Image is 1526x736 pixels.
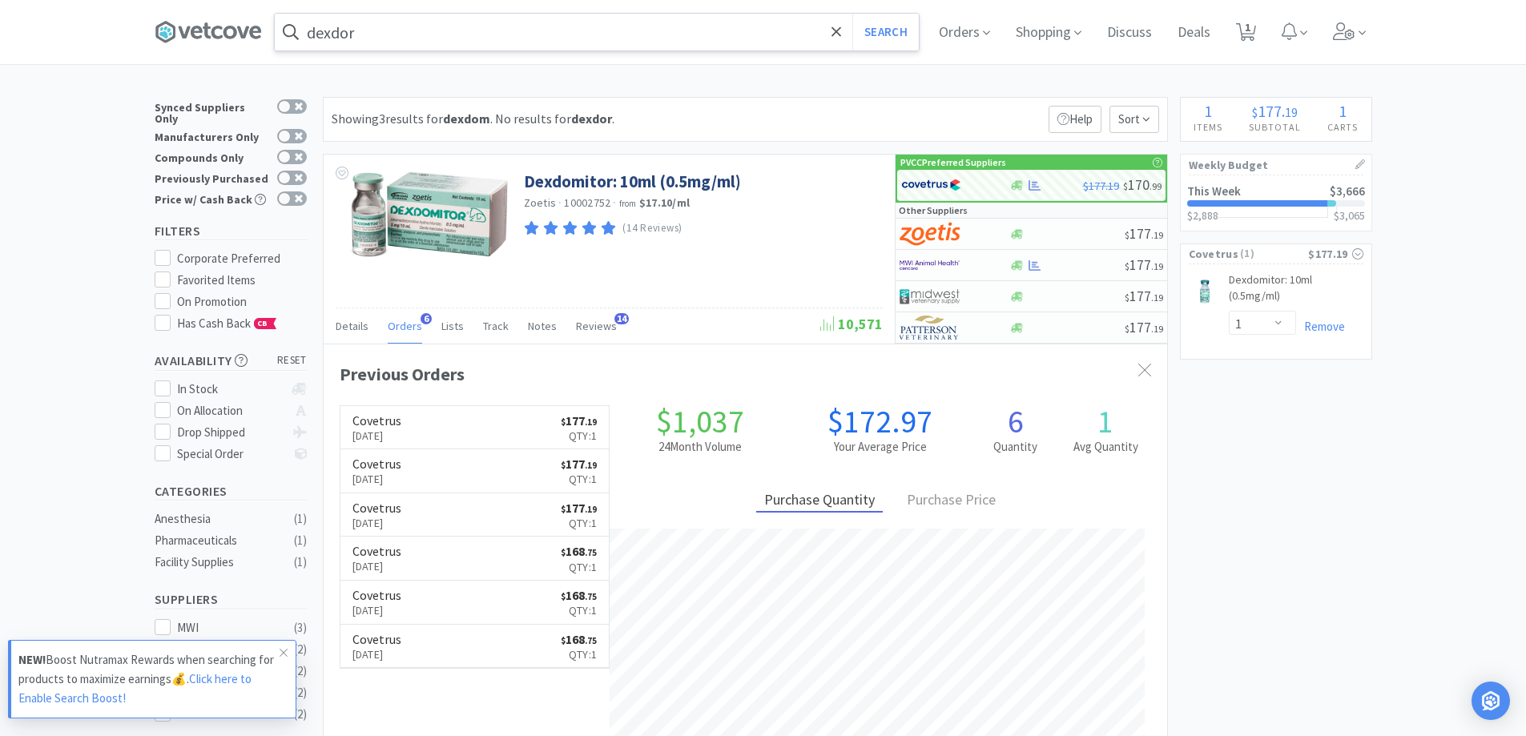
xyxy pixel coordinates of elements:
h2: Quantity [970,437,1061,456]
span: · [558,195,562,210]
h6: Covetrus [352,501,401,514]
span: $ [1252,104,1258,120]
span: Covetrus [1189,245,1238,263]
p: Qty: 1 [561,514,597,532]
span: 177 [1125,287,1163,305]
span: $ [1123,180,1128,192]
a: Covetrus[DATE]$177.19Qty:1 [340,406,610,450]
span: Lists [441,319,464,333]
a: Dexdomitor: 10ml (0.5mg/ml) [524,171,741,192]
span: Details [336,319,368,333]
h1: $172.97 [790,405,970,437]
p: (14 Reviews) [622,220,682,237]
h3: $ [1334,210,1365,221]
p: Qty: 1 [561,601,597,619]
span: . 75 [585,591,597,602]
h2: Your Average Price [790,437,970,456]
img: 77fca1acd8b6420a9015268ca798ef17_1.png [901,173,961,197]
h5: Filters [155,222,307,240]
p: Other Suppliers [899,203,968,218]
span: 168 [561,587,597,603]
span: Track [483,319,509,333]
span: 6 [421,313,432,324]
h2: 24 Month Volume [610,437,790,456]
strong: dexdor [571,111,612,127]
span: $ [1125,229,1129,241]
a: Remove [1296,319,1345,334]
span: 177 [561,500,597,516]
span: $ [561,416,566,428]
p: Help [1049,106,1101,133]
div: Favorited Items [177,271,307,290]
p: Qty: 1 [561,470,597,488]
a: Covetrus[DATE]$168.75Qty:1 [340,537,610,581]
span: 3,065 [1339,208,1365,223]
span: . 19 [1151,260,1163,272]
p: Qty: 1 [561,646,597,663]
h2: This Week [1187,185,1241,197]
a: Discuss [1101,26,1158,40]
h4: Items [1181,119,1236,135]
span: 177 [561,456,597,472]
p: PVCC Preferred Suppliers [900,155,1006,170]
span: . 19 [585,504,597,515]
a: Covetrus[DATE]$168.75Qty:1 [340,581,610,625]
strong: $17.10 / ml [639,195,690,210]
div: Facility Supplies [155,553,284,572]
span: ( 1 ) [1238,246,1308,262]
p: [DATE] [352,470,401,488]
p: [DATE] [352,514,401,532]
span: 168 [561,543,597,559]
img: f5e969b455434c6296c6d81ef179fa71_3.png [900,316,960,340]
span: Has Cash Back [177,316,277,331]
span: . 19 [1151,292,1163,304]
p: Qty: 1 [561,427,597,444]
span: . 75 [585,547,597,558]
div: In Stock [177,380,284,399]
span: reset [277,352,307,369]
div: ( 1 ) [294,509,307,529]
span: $177.19 [1083,179,1119,193]
span: Sort [1109,106,1159,133]
img: 4dd14cff54a648ac9e977f0c5da9bc2e_5.png [900,284,960,308]
span: $ [561,460,566,471]
div: . [1236,103,1315,119]
div: On Allocation [177,401,284,420]
h6: Covetrus [352,633,401,646]
span: 177 [1125,255,1163,274]
div: Open Intercom Messenger [1472,682,1510,720]
h1: $1,037 [610,405,790,437]
a: This Week$3,666$2,888$3,065 [1181,175,1371,231]
span: . 19 [1151,229,1163,241]
img: 7e46d4138fcf4897af17e5a04265fb08_31970.png [1189,275,1221,308]
img: 0cb96eb2a2c64a09a558773398381d4e_119775.png [348,171,508,259]
a: Covetrus[DATE]$177.19Qty:1 [340,493,610,537]
span: 177 [561,412,597,428]
strong: NEW! [18,652,46,667]
p: Boost Nutramax Rewards when searching for products to maximize earnings💰. [18,650,280,708]
span: 177 [1125,224,1163,243]
h6: Covetrus [352,414,401,427]
span: 14 [614,313,629,324]
span: Orders [388,319,422,333]
span: from [619,198,637,209]
div: $177.19 [1308,245,1363,263]
span: 168 [561,631,597,647]
h1: 1 [1061,405,1151,437]
h5: Availability [155,352,307,370]
input: Search by item, sku, manufacturer, ingredient, size... [275,14,919,50]
span: . 19 [585,460,597,471]
div: Special Order [177,444,284,464]
h5: Suppliers [155,590,307,609]
p: [DATE] [352,557,401,575]
span: 1 [1204,101,1212,121]
a: 1 [1230,27,1262,42]
span: 170 [1123,175,1162,194]
p: [DATE] [352,646,401,663]
h2: Avg Quantity [1061,437,1151,456]
a: Covetrus[DATE]$168.75Qty:1 [340,625,610,669]
span: . 19 [1151,323,1163,335]
span: 10,571 [820,315,883,333]
span: Notes [528,319,557,333]
div: ( 2 ) [294,705,307,724]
